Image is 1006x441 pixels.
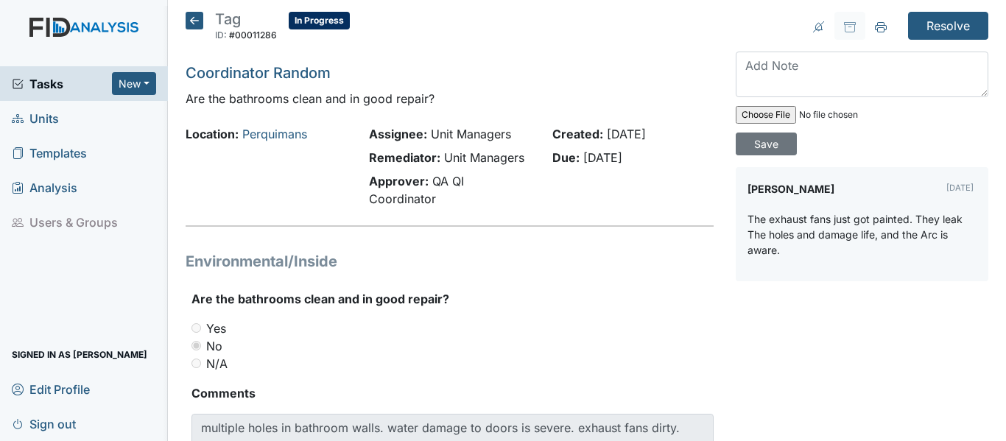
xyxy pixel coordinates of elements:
input: Resolve [908,12,988,40]
span: #00011286 [229,29,277,40]
strong: Due: [552,150,580,165]
span: Edit Profile [12,378,90,401]
strong: Remediator: [369,150,440,165]
button: New [112,72,156,95]
span: Units [12,107,59,130]
strong: Assignee: [369,127,427,141]
label: Yes [206,320,226,337]
span: Tag [215,10,241,28]
span: Unit Managers [431,127,511,141]
a: Perquimans [242,127,307,141]
strong: Comments [191,384,714,402]
span: Unit Managers [444,150,524,165]
label: N/A [206,355,228,373]
input: Yes [191,323,201,333]
input: N/A [191,359,201,368]
strong: Location: [186,127,239,141]
span: Signed in as [PERSON_NAME] [12,343,147,366]
span: Analysis [12,176,77,199]
span: [DATE] [607,127,646,141]
label: Are the bathrooms clean and in good repair? [191,290,449,308]
a: Tasks [12,75,112,93]
small: [DATE] [946,183,974,193]
span: ID: [215,29,227,40]
span: [DATE] [583,150,622,165]
input: Save [736,133,797,155]
h1: Environmental/Inside [186,250,714,272]
strong: Approver: [369,174,429,188]
strong: Created: [552,127,603,141]
span: Templates [12,141,87,164]
p: The exhaust fans just got painted. They leak The holes and damage life, and the Arc is aware. [748,211,977,258]
label: No [206,337,222,355]
label: [PERSON_NAME] [748,179,834,200]
input: No [191,341,201,350]
a: Coordinator Random [186,64,331,82]
p: Are the bathrooms clean and in good repair? [186,90,714,107]
span: Sign out [12,412,76,435]
span: In Progress [289,12,350,29]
